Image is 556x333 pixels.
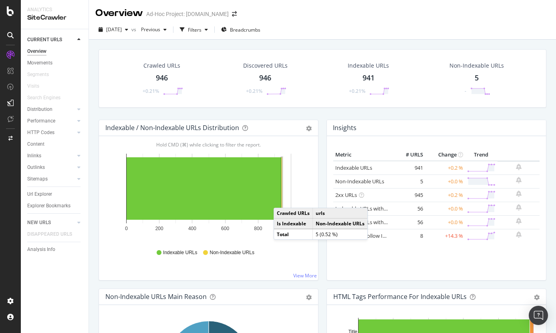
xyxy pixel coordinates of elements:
[27,59,83,67] a: Movements
[106,26,122,33] span: 2025 Sep. 19th
[155,226,163,231] text: 200
[27,175,75,183] a: Sitemaps
[27,47,46,56] div: Overview
[27,219,75,227] a: NEW URLS
[313,219,368,229] td: Non-Indexable URLs
[516,164,522,170] div: bell-plus
[393,149,425,161] th: # URLS
[425,229,465,243] td: +14.3 %
[143,88,159,94] div: +0.21%
[27,59,52,67] div: Movements
[313,229,368,239] td: 5 (0.52 %)
[27,175,48,183] div: Sitemaps
[143,62,180,70] div: Crawled URLs
[27,36,75,44] a: CURRENT URLS
[333,293,467,301] div: HTML Tags Performance for Indexable URLs
[131,26,138,33] span: vs
[393,202,425,215] td: 56
[138,23,170,36] button: Previous
[27,82,39,90] div: Visits
[27,13,82,22] div: SiteCrawler
[105,293,207,301] div: Non-Indexable URLs Main Reason
[27,163,45,172] div: Outlinks
[27,105,52,114] div: Distribution
[529,306,548,325] div: Open Intercom Messenger
[393,215,425,229] td: 56
[27,230,80,239] a: DISAPPEARED URLS
[425,202,465,215] td: +0.0 %
[335,219,423,226] a: Indexable URLs with Bad Description
[27,230,72,239] div: DISAPPEARED URLS
[393,161,425,175] td: 941
[95,6,143,20] div: Overview
[335,178,384,185] a: Non-Indexable URLs
[188,226,196,231] text: 400
[27,117,75,125] a: Performance
[27,36,62,44] div: CURRENT URLS
[27,117,55,125] div: Performance
[274,229,313,239] td: Total
[425,161,465,175] td: +0.2 %
[465,149,498,161] th: Trend
[475,73,479,83] div: 5
[335,205,402,212] a: Indexable URLs with Bad H1
[27,219,51,227] div: NEW URLS
[138,26,160,33] span: Previous
[363,73,375,83] div: 941
[27,163,75,172] a: Outlinks
[27,202,71,210] div: Explorer Bookmarks
[534,295,540,300] div: gear
[188,26,201,33] div: Filters
[243,62,288,70] div: Discovered URLs
[465,88,466,94] div: -
[27,152,41,160] div: Inlinks
[313,208,368,219] td: urls
[516,231,522,238] div: bell-plus
[306,126,312,131] div: gear
[27,105,75,114] a: Distribution
[516,191,522,197] div: bell-plus
[333,149,393,161] th: Metric
[335,164,372,171] a: Indexable URLs
[27,152,75,160] a: Inlinks
[516,218,522,224] div: bell-plus
[27,94,68,102] a: Search Engines
[27,190,83,199] a: Url Explorer
[393,175,425,188] td: 5
[27,140,44,148] div: Content
[254,226,262,231] text: 800
[232,11,237,17] div: arrow-right-arrow-left
[105,149,312,242] svg: A chart.
[425,215,465,229] td: +0.0 %
[333,122,357,133] h4: Insights
[27,128,54,137] div: HTTP Codes
[516,177,522,183] div: bell-plus
[27,70,49,79] div: Segments
[27,245,55,254] div: Analysis Info
[274,208,313,219] td: Crawled URLs
[516,204,522,211] div: bell-plus
[348,62,389,70] div: Indexable URLs
[274,219,313,229] td: Is Indexable
[425,149,465,161] th: Change
[425,188,465,202] td: +0.2 %
[393,229,425,243] td: 8
[425,175,465,188] td: +0.0 %
[27,6,82,13] div: Analytics
[27,70,57,79] a: Segments
[146,10,229,18] div: Ad-Hoc Project: [DOMAIN_NAME]
[293,272,317,279] a: View More
[125,226,128,231] text: 0
[335,191,357,199] a: 2xx URLs
[230,26,260,33] span: Breadcrumbs
[95,23,131,36] button: [DATE]
[246,88,262,94] div: +0.21%
[349,88,365,94] div: +0.21%
[105,124,239,132] div: Indexable / Non-Indexable URLs Distribution
[306,295,312,300] div: gear
[27,190,52,199] div: Url Explorer
[156,73,168,83] div: 946
[163,249,197,256] span: Indexable URLs
[27,202,83,210] a: Explorer Bookmarks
